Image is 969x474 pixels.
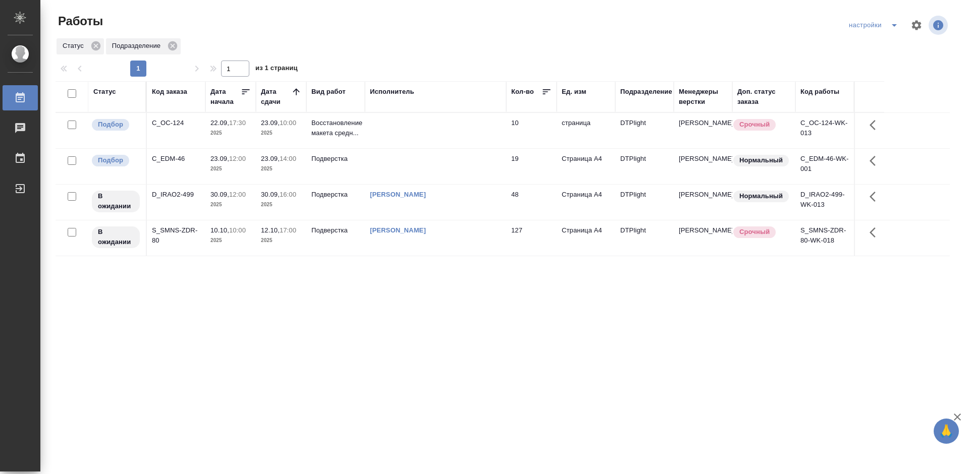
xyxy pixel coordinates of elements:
[152,118,200,128] div: C_OC-124
[210,226,229,234] p: 10.10,
[91,118,141,132] div: Можно подбирать исполнителей
[311,225,360,235] p: Подверстка
[280,155,296,162] p: 14:00
[864,113,888,137] button: Здесь прячутся важные кнопки
[557,149,615,184] td: Страница А4
[261,164,301,174] p: 2025
[370,226,426,234] a: [PERSON_NAME]
[370,191,426,198] a: [PERSON_NAME]
[562,87,586,97] div: Ед. изм
[91,225,141,249] div: Исполнитель назначен, приступать к работе пока рано
[261,200,301,210] p: 2025
[615,185,674,220] td: DTPlight
[280,226,296,234] p: 17:00
[929,16,950,35] span: Посмотреть информацию
[210,155,229,162] p: 23.09,
[210,128,251,138] p: 2025
[864,149,888,173] button: Здесь прячутся важные кнопки
[557,113,615,148] td: страница
[620,87,672,97] div: Подразделение
[934,419,959,444] button: 🙏
[93,87,116,97] div: Статус
[98,227,134,247] p: В ожидании
[152,154,200,164] div: C_EDM-46
[506,113,557,148] td: 10
[506,185,557,220] td: 48
[615,113,674,148] td: DTPlight
[370,87,414,97] div: Исполнитель
[255,62,298,77] span: из 1 страниц
[261,128,301,138] p: 2025
[229,191,246,198] p: 12:00
[152,190,200,200] div: D_IRAO2-499
[280,191,296,198] p: 16:00
[506,149,557,184] td: 19
[679,87,727,107] div: Менеджеры верстки
[864,185,888,209] button: Здесь прячутся важные кнопки
[210,235,251,246] p: 2025
[106,38,181,54] div: Подразделение
[229,155,246,162] p: 12:00
[679,225,727,235] p: [PERSON_NAME]
[261,87,291,107] div: Дата сдачи
[261,155,280,162] p: 23.09,
[210,191,229,198] p: 30.09,
[57,38,104,54] div: Статус
[938,421,955,442] span: 🙏
[737,87,790,107] div: Доп. статус заказа
[229,119,246,127] p: 17:30
[56,13,103,29] span: Работы
[864,220,888,245] button: Здесь прячутся важные кнопки
[795,220,854,256] td: S_SMNS-ZDR-80-WK-018
[261,226,280,234] p: 12.10,
[152,87,187,97] div: Код заказа
[98,191,134,211] p: В ожидании
[739,120,770,130] p: Срочный
[210,164,251,174] p: 2025
[91,154,141,167] div: Можно подбирать исполнителей
[280,119,296,127] p: 10:00
[311,87,346,97] div: Вид работ
[311,154,360,164] p: Подверстка
[229,226,246,234] p: 10:00
[904,13,929,37] span: Настроить таблицу
[679,190,727,200] p: [PERSON_NAME]
[210,119,229,127] p: 22.09,
[615,220,674,256] td: DTPlight
[795,185,854,220] td: D_IRAO2-499-WK-013
[311,190,360,200] p: Подверстка
[91,190,141,213] div: Исполнитель назначен, приступать к работе пока рано
[261,235,301,246] p: 2025
[800,87,839,97] div: Код работы
[795,113,854,148] td: C_OC-124-WK-013
[261,191,280,198] p: 30.09,
[152,225,200,246] div: S_SMNS-ZDR-80
[210,87,241,107] div: Дата начала
[739,155,783,165] p: Нормальный
[511,87,534,97] div: Кол-во
[210,200,251,210] p: 2025
[679,154,727,164] p: [PERSON_NAME]
[98,155,123,165] p: Подбор
[63,41,87,51] p: Статус
[261,119,280,127] p: 23.09,
[795,149,854,184] td: C_EDM-46-WK-001
[506,220,557,256] td: 127
[846,17,904,33] div: split button
[311,118,360,138] p: Восстановление макета средн...
[557,185,615,220] td: Страница А4
[739,227,770,237] p: Срочный
[739,191,783,201] p: Нормальный
[98,120,123,130] p: Подбор
[679,118,727,128] p: [PERSON_NAME]
[615,149,674,184] td: DTPlight
[112,41,164,51] p: Подразделение
[557,220,615,256] td: Страница А4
